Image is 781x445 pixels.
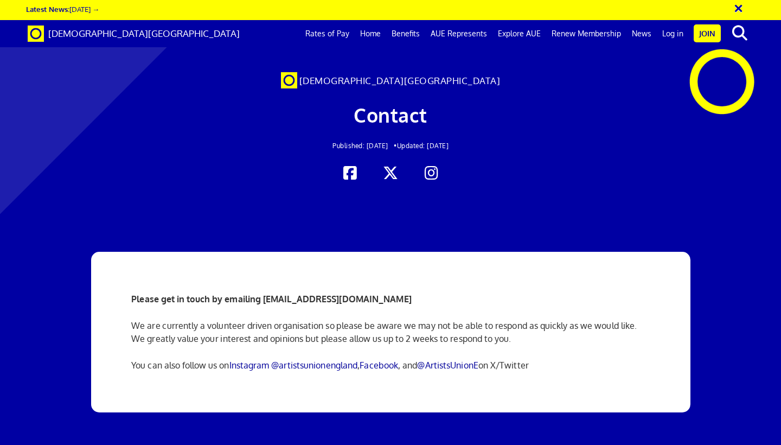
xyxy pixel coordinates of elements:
[657,20,689,47] a: Log in
[694,24,721,42] a: Join
[20,20,248,47] a: Brand [DEMOGRAPHIC_DATA][GEOGRAPHIC_DATA]
[386,20,425,47] a: Benefits
[26,4,69,14] strong: Latest News:
[417,360,478,371] a: @ArtistsUnionE
[360,360,398,371] a: Facebook
[354,103,427,127] span: Contact
[229,360,358,371] a: Instagram @artistsunionengland
[151,142,630,149] h2: Updated: [DATE]
[26,4,99,14] a: Latest News:[DATE] →
[131,294,412,304] strong: Please get in touch by emailing [EMAIL_ADDRESS][DOMAIN_NAME]
[48,28,240,39] span: [DEMOGRAPHIC_DATA][GEOGRAPHIC_DATA]
[299,75,501,86] span: [DEMOGRAPHIC_DATA][GEOGRAPHIC_DATA]
[300,20,355,47] a: Rates of Pay
[131,359,649,372] p: You can also follow us on , , and on X/Twitter
[492,20,546,47] a: Explore AUE
[626,20,657,47] a: News
[355,20,386,47] a: Home
[131,319,649,345] p: We are currently a volunteer driven organisation so please be aware we may not be able to respond...
[546,20,626,47] a: Renew Membership
[723,22,756,44] button: search
[425,20,492,47] a: AUE Represents
[332,142,397,150] span: Published: [DATE] •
